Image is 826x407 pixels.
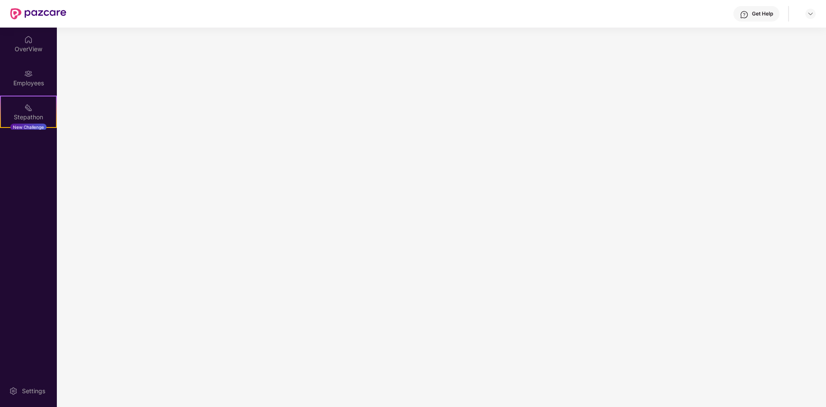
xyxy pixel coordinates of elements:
img: New Pazcare Logo [10,8,66,19]
div: New Challenge [10,124,47,130]
img: svg+xml;base64,PHN2ZyBpZD0iRHJvcGRvd24tMzJ4MzIiIHhtbG5zPSJodHRwOi8vd3d3LnczLm9yZy8yMDAwL3N2ZyIgd2... [807,10,814,17]
img: svg+xml;base64,PHN2ZyBpZD0iU2V0dGluZy0yMHgyMCIgeG1sbnM9Imh0dHA6Ly93d3cudzMub3JnLzIwMDAvc3ZnIiB3aW... [9,387,18,395]
img: svg+xml;base64,PHN2ZyBpZD0iSG9tZSIgeG1sbnM9Imh0dHA6Ly93d3cudzMub3JnLzIwMDAvc3ZnIiB3aWR0aD0iMjAiIG... [24,35,33,44]
div: Get Help [752,10,773,17]
div: Settings [19,387,48,395]
div: Stepathon [1,113,56,121]
img: svg+xml;base64,PHN2ZyBpZD0iRW1wbG95ZWVzIiB4bWxucz0iaHR0cDovL3d3dy53My5vcmcvMjAwMC9zdmciIHdpZHRoPS... [24,69,33,78]
img: svg+xml;base64,PHN2ZyBpZD0iSGVscC0zMngzMiIgeG1sbnM9Imh0dHA6Ly93d3cudzMub3JnLzIwMDAvc3ZnIiB3aWR0aD... [740,10,748,19]
img: svg+xml;base64,PHN2ZyB4bWxucz0iaHR0cDovL3d3dy53My5vcmcvMjAwMC9zdmciIHdpZHRoPSIyMSIgaGVpZ2h0PSIyMC... [24,103,33,112]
